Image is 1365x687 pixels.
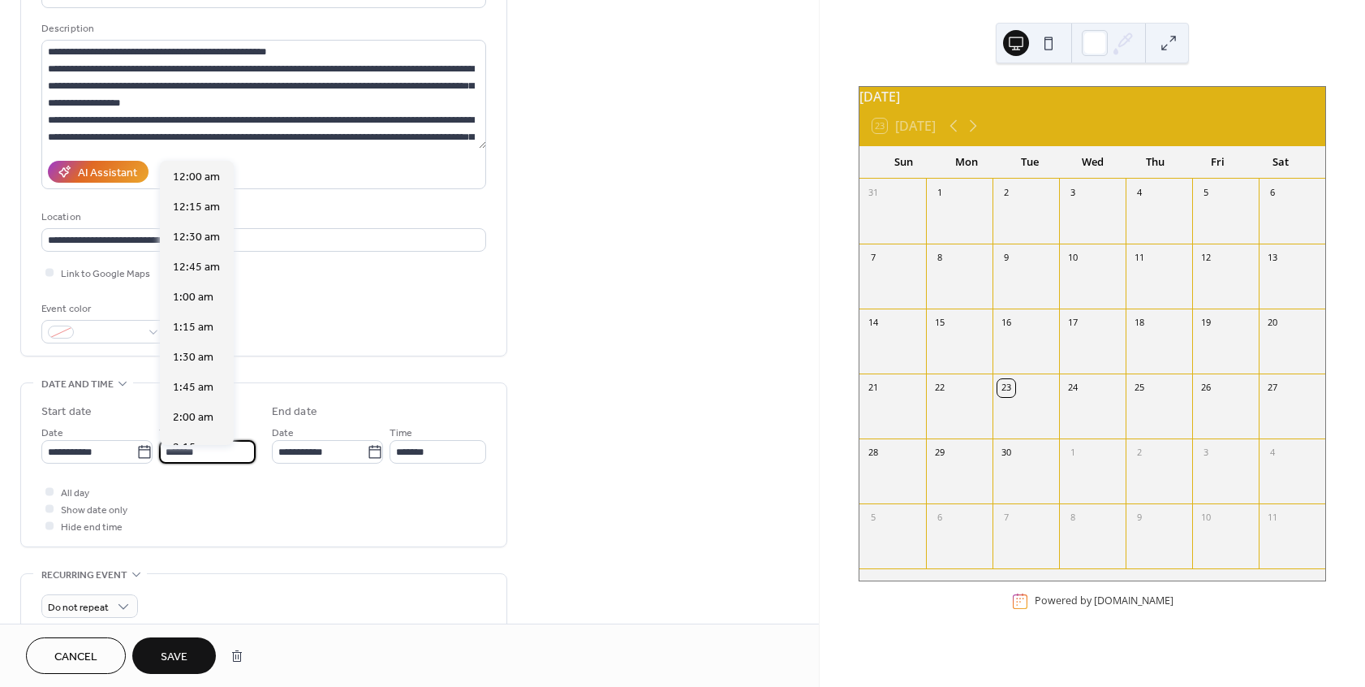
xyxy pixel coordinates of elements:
button: Save [132,637,216,674]
span: Cancel [54,649,97,666]
div: 12 [1197,249,1215,267]
div: 26 [1197,379,1215,397]
div: 2 [997,184,1015,202]
span: 1:45 am [173,379,213,396]
div: 6 [931,509,949,527]
span: 1:00 am [173,289,213,306]
div: 24 [1064,379,1082,397]
div: Sun [872,146,935,179]
div: Mon [936,146,998,179]
div: 27 [1264,379,1281,397]
div: Event color [41,300,163,318]
span: Date [41,425,63,442]
div: 8 [1064,509,1082,527]
span: Recurring event [41,567,127,584]
div: 22 [931,379,949,397]
div: Thu [1124,146,1186,179]
span: Show date only [61,502,127,519]
span: All day [61,485,89,502]
span: Save [161,649,187,666]
div: 13 [1264,249,1281,267]
div: 15 [931,314,949,332]
div: 3 [1064,184,1082,202]
span: Link to Google Maps [61,266,150,283]
div: 4 [1264,444,1281,462]
div: 7 [997,509,1015,527]
div: 4 [1130,184,1148,202]
div: 29 [931,444,949,462]
div: 7 [864,249,882,267]
span: 12:45 am [173,259,220,276]
div: 30 [997,444,1015,462]
div: End date [272,404,317,421]
span: Date and time [41,376,114,393]
div: 3 [1197,444,1215,462]
div: 11 [1264,509,1281,527]
div: 28 [864,444,882,462]
div: 16 [997,314,1015,332]
div: 10 [1064,249,1082,267]
span: Time [159,425,182,442]
span: 2:15 am [173,439,213,456]
span: Time [390,425,412,442]
div: 17 [1064,314,1082,332]
div: AI Assistant [78,165,137,182]
div: 9 [997,249,1015,267]
div: [DATE] [859,87,1325,106]
span: 12:00 am [173,169,220,186]
div: 8 [931,249,949,267]
span: 2:00 am [173,409,213,426]
div: 18 [1130,314,1148,332]
span: Hide end time [61,519,123,536]
div: Location [41,209,483,226]
span: 12:30 am [173,229,220,246]
span: 12:15 am [173,199,220,216]
div: 11 [1130,249,1148,267]
div: 2 [1130,444,1148,462]
div: 31 [864,184,882,202]
div: Wed [1061,146,1123,179]
div: 25 [1130,379,1148,397]
div: 1 [931,184,949,202]
div: 21 [864,379,882,397]
div: 10 [1197,509,1215,527]
div: 5 [864,509,882,527]
div: Tue [998,146,1061,179]
div: 5 [1197,184,1215,202]
div: 9 [1130,509,1148,527]
div: 23 [997,379,1015,397]
a: [DOMAIN_NAME] [1094,594,1173,607]
div: Start date [41,404,92,421]
button: AI Assistant [48,161,149,183]
div: Description [41,20,483,37]
div: 1 [1064,444,1082,462]
span: 1:15 am [173,319,213,336]
div: Powered by [1035,594,1173,607]
div: Sat [1250,146,1312,179]
div: 6 [1264,184,1281,202]
div: 19 [1197,314,1215,332]
div: Fri [1186,146,1249,179]
span: Date [272,425,294,442]
div: 14 [864,314,882,332]
span: 1:30 am [173,349,213,366]
button: Cancel [26,637,126,674]
div: 20 [1264,314,1281,332]
span: Do not repeat [48,598,109,617]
